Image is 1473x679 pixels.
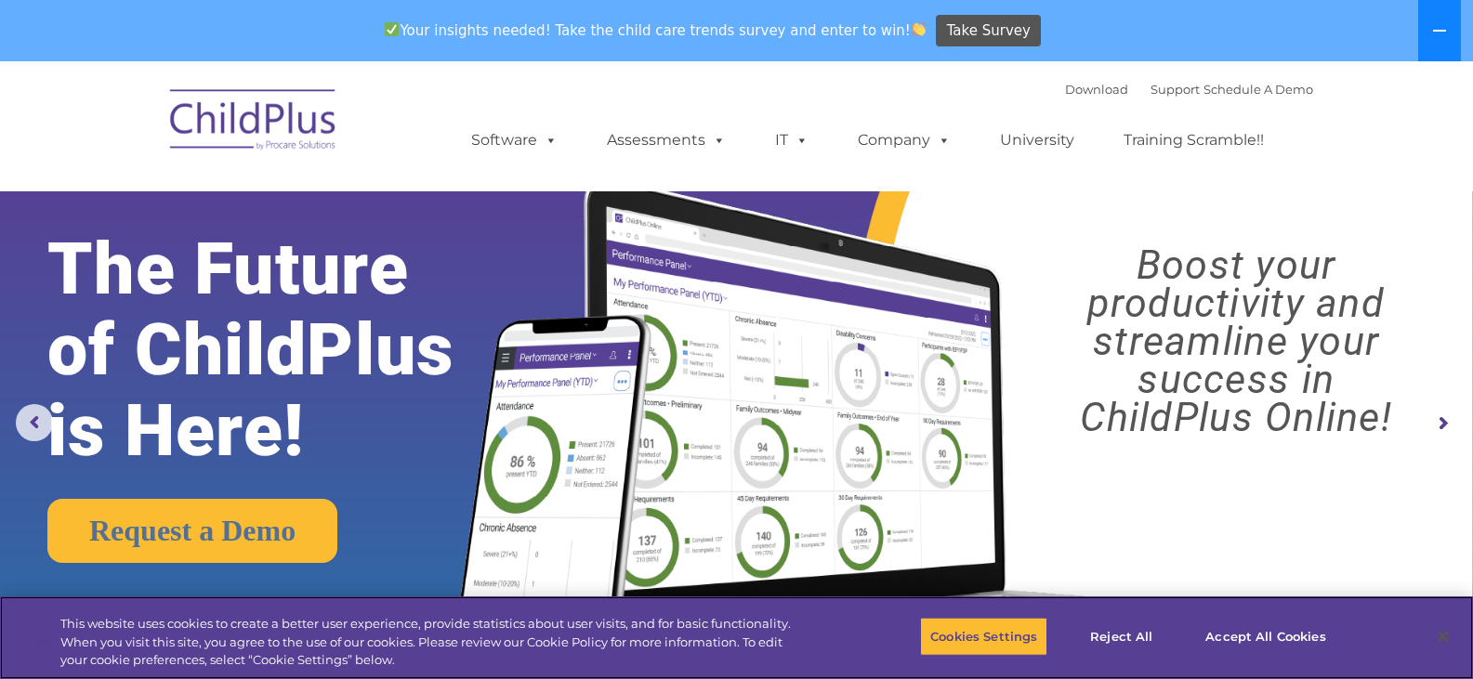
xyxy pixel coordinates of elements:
a: Software [453,122,576,159]
a: Company [839,122,969,159]
img: ChildPlus by Procare Solutions [161,76,347,169]
a: Schedule A Demo [1203,82,1313,97]
a: Training Scramble!! [1105,122,1282,159]
div: This website uses cookies to create a better user experience, provide statistics about user visit... [60,615,810,670]
a: University [981,122,1093,159]
span: Phone number [258,199,337,213]
a: Support [1151,82,1200,97]
span: Take Survey [947,15,1031,47]
span: Your insights needed! Take the child care trends survey and enter to win! [377,12,934,48]
button: Reject All [1063,617,1179,656]
img: 👏 [912,22,926,36]
a: IT [756,122,827,159]
a: Take Survey [936,15,1041,47]
button: Cookies Settings [920,617,1047,656]
rs-layer: Boost your productivity and streamline your success in ChildPlus Online! [1018,246,1454,437]
img: ✅ [385,22,399,36]
span: Last name [258,123,315,137]
a: Assessments [588,122,744,159]
button: Close [1423,616,1464,657]
rs-layer: The Future of ChildPlus is Here! [47,229,518,472]
font: | [1065,82,1313,97]
a: Download [1065,82,1128,97]
a: Request a Demo [47,499,337,563]
button: Accept All Cookies [1195,617,1335,656]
